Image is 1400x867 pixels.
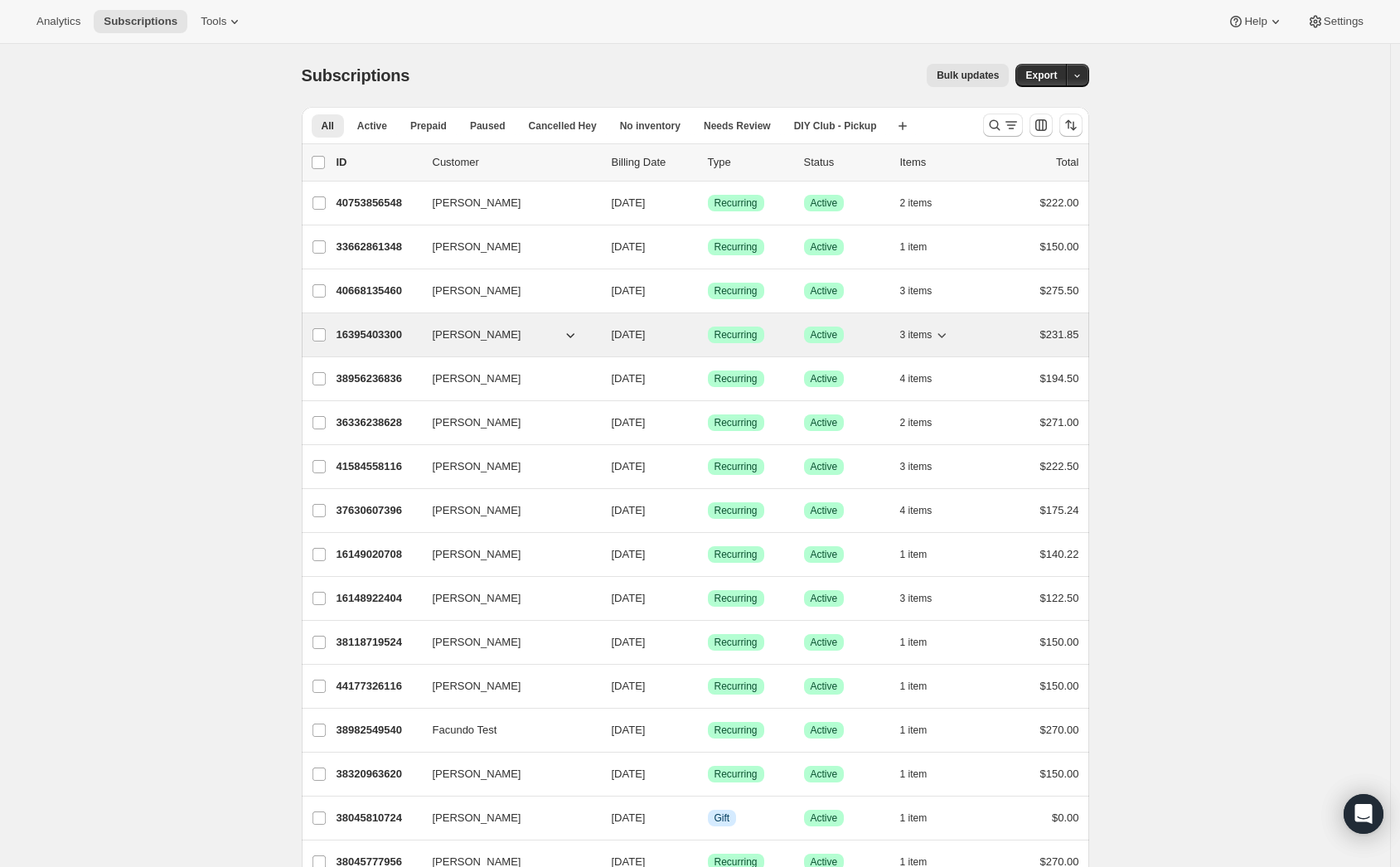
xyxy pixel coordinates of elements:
[811,636,838,649] span: Active
[811,372,838,385] span: Active
[337,678,419,695] p: 44177326116
[1040,548,1079,560] span: $140.22
[900,504,933,517] span: 4 items
[900,372,933,385] span: 4 items
[433,154,598,171] p: Customer
[715,240,758,254] span: Recurring
[337,675,1079,698] div: 44177326116[PERSON_NAME][DATE]SuccessRecurringSuccessActive1 item$150.00
[423,322,589,348] button: [PERSON_NAME]
[804,154,887,171] p: Status
[715,768,758,781] span: Recurring
[433,546,521,563] span: [PERSON_NAME]
[94,10,187,33] button: Subscriptions
[704,119,771,133] span: Needs Review
[811,416,838,429] span: Active
[337,279,1079,303] div: 40668135460[PERSON_NAME][DATE]SuccessRecurringSuccessActive3 items$275.50
[715,811,730,825] span: Gift
[612,811,646,824] span: [DATE]
[794,119,877,133] span: DIY Club - Pickup
[900,196,933,210] span: 2 items
[1040,284,1079,297] span: $275.50
[937,69,999,82] span: Bulk updates
[337,154,1079,171] div: IDCustomerBilling DateTypeStatusItemsTotal
[1040,460,1079,472] span: $222.50
[337,411,1079,434] div: 36336238628[PERSON_NAME][DATE]SuccessRecurringSuccessActive2 items$271.00
[1029,114,1053,137] button: Customize table column order and visibility
[337,455,1079,478] div: 41584558116[PERSON_NAME][DATE]SuccessRecurringSuccessActive3 items$222.50
[423,761,589,787] button: [PERSON_NAME]
[900,587,951,610] button: 3 items
[927,64,1009,87] button: Bulk updates
[900,279,951,303] button: 3 items
[337,631,1079,654] div: 38118719524[PERSON_NAME][DATE]SuccessRecurringSuccessActive1 item$150.00
[433,766,521,782] span: [PERSON_NAME]
[423,717,589,743] button: Facundo Test
[433,371,521,387] span: [PERSON_NAME]
[1218,10,1293,33] button: Help
[1040,328,1079,341] span: $231.85
[715,328,758,341] span: Recurring
[811,460,838,473] span: Active
[423,234,589,260] button: [PERSON_NAME]
[433,458,521,475] span: [PERSON_NAME]
[1052,811,1079,824] span: $0.00
[715,284,758,298] span: Recurring
[423,673,589,700] button: [PERSON_NAME]
[1324,15,1364,28] span: Settings
[612,504,646,516] span: [DATE]
[612,768,646,780] span: [DATE]
[423,453,589,480] button: [PERSON_NAME]
[337,235,1079,259] div: 33662861348[PERSON_NAME][DATE]SuccessRecurringSuccessActive1 item$150.00
[612,548,646,560] span: [DATE]
[612,154,695,171] p: Billing Date
[612,416,646,429] span: [DATE]
[36,15,80,28] span: Analytics
[337,239,419,255] p: 33662861348
[423,585,589,612] button: [PERSON_NAME]
[27,10,90,33] button: Analytics
[1040,240,1079,253] span: $150.00
[612,460,646,472] span: [DATE]
[900,455,951,478] button: 3 items
[715,548,758,561] span: Recurring
[337,154,419,171] p: ID
[1040,680,1079,692] span: $150.00
[337,722,419,739] p: 38982549540
[433,810,521,826] span: [PERSON_NAME]
[900,416,933,429] span: 2 items
[1040,768,1079,780] span: $150.00
[620,119,681,133] span: No inventory
[900,240,928,254] span: 1 item
[811,196,838,210] span: Active
[900,719,946,742] button: 1 item
[433,502,521,519] span: [PERSON_NAME]
[433,327,521,343] span: [PERSON_NAME]
[337,587,1079,610] div: 16148922404[PERSON_NAME][DATE]SuccessRecurringSuccessActive3 items$122.50
[337,763,1079,786] div: 38320963620[PERSON_NAME][DATE]SuccessRecurringSuccessActive1 item$150.00
[337,323,1079,346] div: 16395403300[PERSON_NAME][DATE]SuccessRecurringSuccessActive3 items$231.85
[423,805,589,831] button: [PERSON_NAME]
[423,497,589,524] button: [PERSON_NAME]
[715,416,758,429] span: Recurring
[337,806,1079,830] div: 38045810724[PERSON_NAME][DATE]InfoGiftSuccessActive1 item$0.00
[811,548,838,561] span: Active
[1244,15,1267,28] span: Help
[1297,10,1373,33] button: Settings
[708,154,791,171] div: Type
[811,328,838,341] span: Active
[433,678,521,695] span: [PERSON_NAME]
[900,543,946,566] button: 1 item
[900,763,946,786] button: 1 item
[715,460,758,473] span: Recurring
[423,409,589,436] button: [PERSON_NAME]
[612,196,646,209] span: [DATE]
[715,680,758,693] span: Recurring
[104,15,177,28] span: Subscriptions
[811,724,838,737] span: Active
[337,191,1079,215] div: 40753856548[PERSON_NAME][DATE]SuccessRecurringSuccessActive2 items$222.00
[433,283,521,299] span: [PERSON_NAME]
[983,114,1023,137] button: Search and filter results
[900,154,983,171] div: Items
[900,592,933,605] span: 3 items
[900,411,951,434] button: 2 items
